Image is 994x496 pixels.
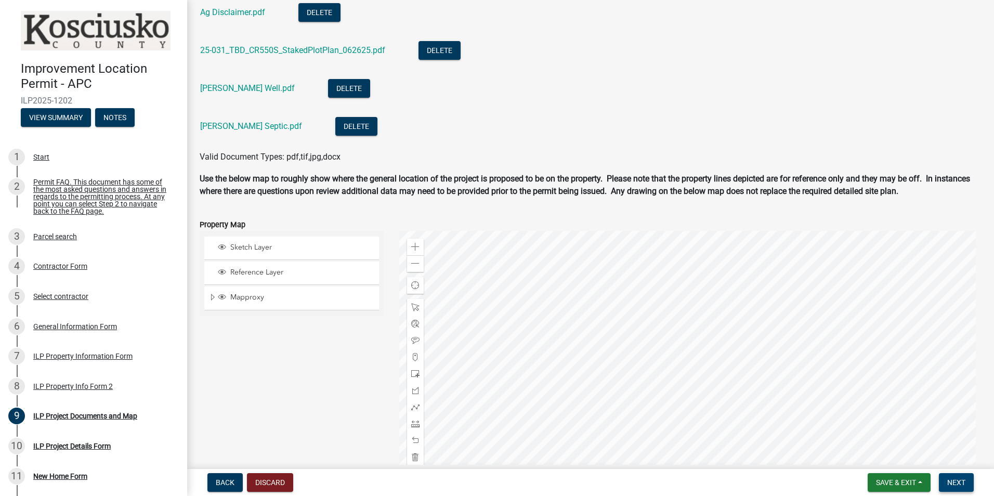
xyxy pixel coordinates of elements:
div: ILP Project Details Form [33,442,111,450]
label: Property Map [200,221,245,229]
ul: Layer List [203,234,380,314]
div: Sketch Layer [216,243,375,253]
a: Ag Disclaimer.pdf [200,7,265,17]
li: Sketch Layer [204,237,379,260]
span: Back [216,478,234,487]
div: General Information Form [33,323,117,330]
wm-modal-confirm: Delete Document [328,84,370,94]
button: Back [207,473,243,492]
span: Expand [208,293,216,304]
div: 5 [8,288,25,305]
div: 9 [8,408,25,424]
span: Sketch Layer [228,243,375,252]
button: Delete [298,3,341,22]
span: ILP2025-1202 [21,96,166,106]
div: Mapproxy [216,293,375,303]
div: Zoom in [407,239,424,255]
div: 8 [8,378,25,395]
div: ILP Property Information Form [33,353,133,360]
div: 10 [8,438,25,454]
a: 25-031_TBD_CR550S_StakedPlotPlan_062625.pdf [200,45,385,55]
button: Save & Exit [868,473,931,492]
div: 11 [8,468,25,485]
li: Mapproxy [204,286,379,310]
span: Reference Layer [228,268,375,277]
wm-modal-confirm: Delete Document [335,122,377,132]
div: Contractor Form [33,263,87,270]
div: 2 [8,178,25,195]
button: Notes [95,108,135,127]
a: [PERSON_NAME] Septic.pdf [200,121,302,131]
a: [PERSON_NAME] Well.pdf [200,83,295,93]
img: Kosciusko County, Indiana [21,11,171,50]
div: Zoom out [407,255,424,272]
div: 6 [8,318,25,335]
span: Next [947,478,965,487]
div: 1 [8,149,25,165]
div: 4 [8,258,25,275]
span: Mapproxy [228,293,375,302]
div: Parcel search [33,233,77,240]
button: Delete [328,79,370,98]
li: Reference Layer [204,262,379,285]
h4: Improvement Location Permit - APC [21,61,179,92]
div: 7 [8,348,25,364]
div: Select contractor [33,293,88,300]
button: Delete [335,117,377,136]
button: View Summary [21,108,91,127]
button: Discard [247,473,293,492]
wm-modal-confirm: Summary [21,114,91,122]
div: Start [33,153,49,161]
div: ILP Property Info Form 2 [33,383,113,390]
span: Save & Exit [876,478,916,487]
div: 3 [8,228,25,245]
wm-modal-confirm: Delete Document [418,46,461,56]
span: Valid Document Types: pdf,tif,jpg,docx [200,152,341,162]
button: Next [939,473,974,492]
div: Reference Layer [216,268,375,278]
strong: Use the below map to roughly show where the general location of the project is proposed to be on ... [200,174,970,196]
div: Permit FAQ. This document has some of the most asked questions and answers in regards to the perm... [33,178,171,215]
wm-modal-confirm: Notes [95,114,135,122]
wm-modal-confirm: Delete Document [298,8,341,18]
div: New Home Form [33,473,87,480]
div: ILP Project Documents and Map [33,412,137,420]
button: Delete [418,41,461,60]
div: Find my location [407,277,424,294]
